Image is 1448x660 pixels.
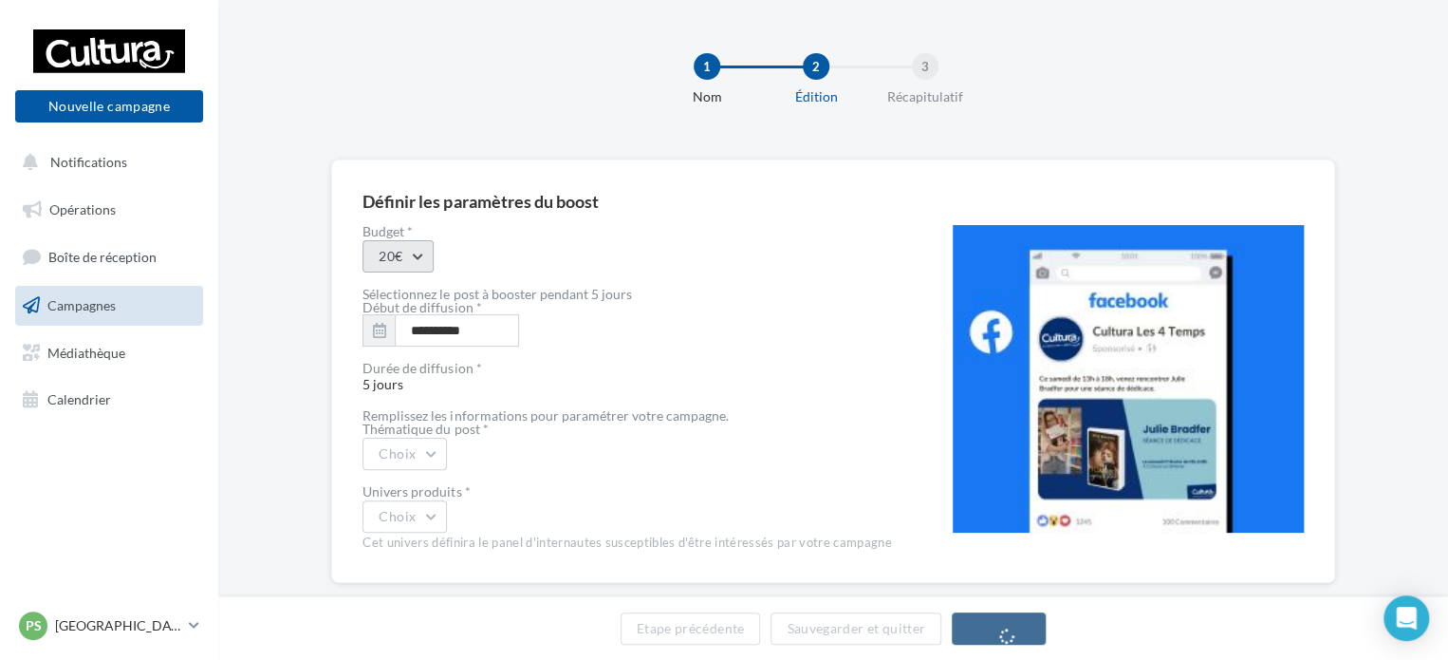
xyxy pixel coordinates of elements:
div: Cet univers définira le panel d'internautes susceptibles d'être intéressés par votre campagne [362,535,891,552]
button: Choix [362,438,447,470]
p: [GEOGRAPHIC_DATA] [55,616,181,635]
button: Notifications [11,142,199,182]
a: Campagnes [11,286,207,326]
button: Sauvegarder et quitter [770,613,941,645]
div: 1 [694,53,720,80]
span: Campagnes [47,297,116,313]
span: Opérations [49,201,116,217]
div: Open Intercom Messenger [1383,595,1429,641]
span: Calendrier [47,391,111,407]
button: Choix [362,500,447,533]
div: 2 [803,53,829,80]
div: 3 [912,53,938,80]
span: Notifications [50,154,127,170]
div: Définir les paramètres du boost [362,193,598,210]
a: Calendrier [11,380,207,420]
button: 20€ [362,240,434,273]
span: 5 jours [362,362,891,392]
div: Édition [755,87,877,106]
div: Thématique du post * [362,423,891,436]
div: Remplissez les informations pour paramétrer votre campagne. [362,409,891,423]
a: PS [GEOGRAPHIC_DATA] [15,608,203,644]
button: Etape précédente [621,613,761,645]
div: Récapitulatif [864,87,986,106]
div: Univers produits * [362,485,891,499]
label: Début de diffusion * [362,301,481,314]
img: operation-preview [953,225,1304,533]
label: Budget * [362,225,891,238]
div: Durée de diffusion * [362,362,891,375]
div: Sélectionnez le post à booster pendant 5 jours [362,288,891,301]
button: Nouvelle campagne [15,90,203,123]
span: Boîte de réception [48,249,157,265]
span: PS [26,616,42,635]
a: Opérations [11,190,207,230]
a: Médiathèque [11,333,207,373]
a: Boîte de réception [11,236,207,277]
div: Nom [646,87,768,106]
span: Médiathèque [47,344,125,360]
